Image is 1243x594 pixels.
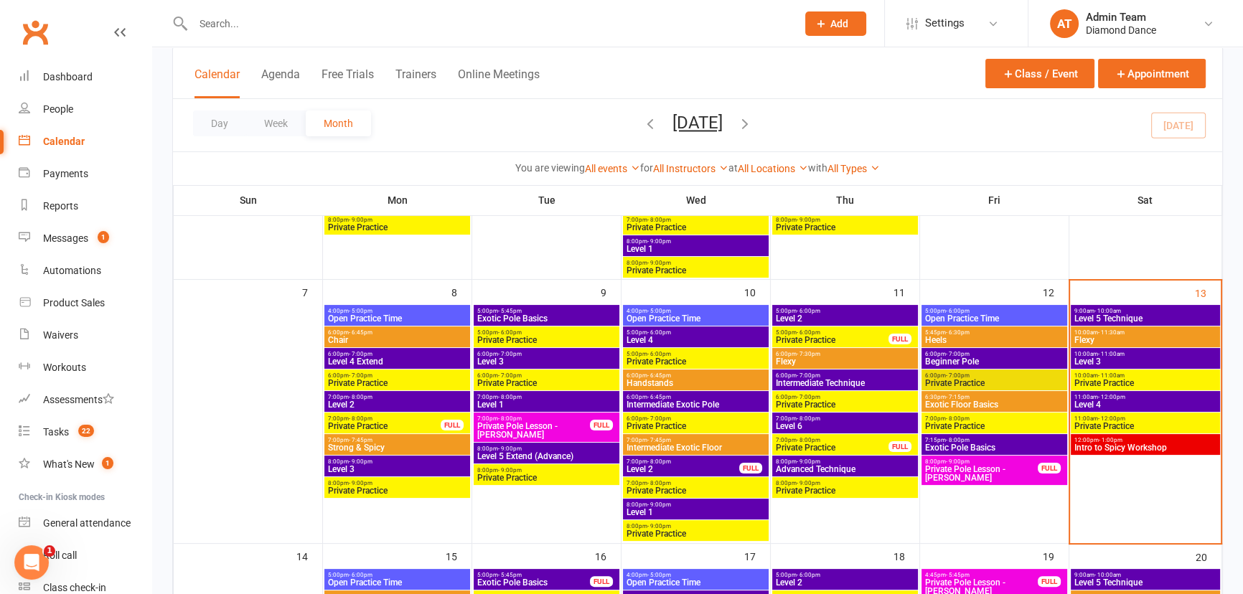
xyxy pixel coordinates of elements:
[189,14,787,34] input: Search...
[477,467,616,473] span: 8:00pm
[805,11,866,36] button: Add
[1196,544,1221,568] div: 20
[924,422,1064,430] span: Private Practice
[626,336,766,344] span: Level 4
[775,329,889,336] span: 5:00pm
[775,379,915,387] span: Intermediate Technique
[477,372,616,379] span: 6:00pm
[985,59,1094,88] button: Class / Event
[647,329,671,336] span: - 6:00pm
[327,578,467,587] span: Open Practice Time
[647,260,671,266] span: - 9:00pm
[775,422,915,430] span: Level 6
[797,372,820,379] span: - 7:00pm
[1074,308,1217,314] span: 9:00am
[1074,379,1217,387] span: Private Practice
[246,110,306,136] button: Week
[775,437,889,443] span: 7:00pm
[477,308,616,314] span: 5:00pm
[775,394,915,400] span: 6:00pm
[775,480,915,486] span: 8:00pm
[327,486,467,495] span: Private Practice
[43,103,73,115] div: People
[98,231,109,243] span: 1
[302,280,322,303] div: 7
[43,362,86,373] div: Workouts
[19,384,151,416] a: Assessments
[43,517,131,529] div: General attendance
[323,185,472,215] th: Mon
[775,465,915,473] span: Advanced Technique
[327,379,467,387] span: Private Practice
[441,420,464,430] div: FULL
[797,394,820,400] span: - 7:00pm
[626,486,766,495] span: Private Practice
[626,529,766,538] span: Private Practice
[647,238,671,245] span: - 9:00pm
[946,394,970,400] span: - 7:15pm
[19,352,151,384] a: Workouts
[19,93,151,126] a: People
[925,7,965,39] span: Settings
[477,452,616,461] span: Level 5 Extend (Advance)
[43,71,93,82] div: Dashboard
[893,544,919,567] div: 18
[924,437,1064,443] span: 7:15pm
[446,544,472,567] div: 15
[477,329,616,336] span: 5:00pm
[1098,351,1125,357] span: - 11:00am
[775,372,915,379] span: 6:00pm
[924,379,1064,387] span: Private Practice
[946,458,970,465] span: - 9:00pm
[477,400,616,409] span: Level 1
[19,190,151,222] a: Reports
[601,280,621,303] div: 9
[327,422,441,430] span: Private Practice
[477,314,616,323] span: Exotic Pole Basics
[647,458,671,465] span: - 8:00pm
[1074,415,1217,422] span: 11:00am
[647,217,671,223] span: - 8:00pm
[327,415,441,422] span: 7:00pm
[17,14,53,50] a: Clubworx
[19,539,151,572] a: Roll call
[498,394,522,400] span: - 8:00pm
[626,357,766,366] span: Private Practice
[477,572,591,578] span: 5:00pm
[19,126,151,158] a: Calendar
[647,523,671,529] span: - 9:00pm
[349,572,372,578] span: - 6:00pm
[595,544,621,567] div: 16
[775,351,915,357] span: 6:00pm
[1195,280,1221,304] div: 13
[626,260,766,266] span: 8:00pm
[946,415,970,422] span: - 8:00pm
[1094,572,1121,578] span: - 10:00am
[327,223,467,232] span: Private Practice
[771,185,920,215] th: Thu
[626,266,766,275] span: Private Practice
[327,217,467,223] span: 8:00pm
[1098,372,1125,379] span: - 11:00am
[1074,336,1217,344] span: Flexy
[327,443,467,452] span: Strong & Spicy
[349,480,372,486] span: - 9:00pm
[946,351,970,357] span: - 7:00pm
[19,61,151,93] a: Dashboard
[327,329,467,336] span: 6:00pm
[349,308,372,314] span: - 5:00pm
[647,480,671,486] span: - 8:00pm
[1074,422,1217,430] span: Private Practice
[19,222,151,255] a: Messages 1
[395,67,436,98] button: Trainers
[775,572,915,578] span: 5:00pm
[43,550,77,561] div: Roll call
[477,422,591,439] span: Private Pole Lesson - [PERSON_NAME]
[626,501,766,508] span: 8:00pm
[43,582,106,593] div: Class check-in
[626,437,766,443] span: 7:00pm
[797,480,820,486] span: - 9:00pm
[102,457,113,469] span: 1
[349,415,372,422] span: - 8:00pm
[924,458,1038,465] span: 8:00pm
